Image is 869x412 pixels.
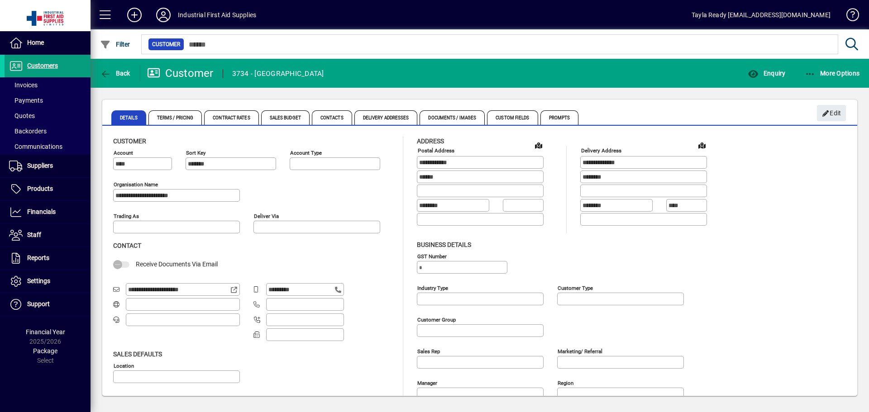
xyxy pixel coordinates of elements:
[27,254,49,261] span: Reports
[540,110,579,125] span: Prompts
[186,150,205,156] mat-label: Sort key
[5,201,91,223] a: Financials
[487,110,538,125] span: Custom Fields
[5,77,91,93] a: Invoices
[120,7,149,23] button: Add
[417,348,440,354] mat-label: Sales rep
[261,110,310,125] span: Sales Budget
[26,328,65,336] span: Financial Year
[113,137,146,145] span: Customer
[254,213,279,219] mat-label: Deliver via
[113,350,162,358] span: Sales defaults
[817,105,846,121] button: Edit
[27,162,53,169] span: Suppliers
[558,379,573,386] mat-label: Region
[33,347,57,355] span: Package
[98,36,133,52] button: Filter
[354,110,418,125] span: Delivery Addresses
[5,139,91,154] a: Communications
[27,39,44,46] span: Home
[417,253,447,259] mat-label: GST Number
[148,110,202,125] span: Terms / Pricing
[417,379,437,386] mat-label: Manager
[152,40,180,49] span: Customer
[114,150,133,156] mat-label: Account
[695,138,709,152] a: View on map
[91,65,140,81] app-page-header-button: Back
[100,41,130,48] span: Filter
[802,65,862,81] button: More Options
[558,348,602,354] mat-label: Marketing/ Referral
[232,66,324,81] div: 3734 - [GEOGRAPHIC_DATA]
[5,178,91,200] a: Products
[5,108,91,123] a: Quotes
[290,150,322,156] mat-label: Account Type
[692,8,831,22] div: Tayla Ready [EMAIL_ADDRESS][DOMAIN_NAME]
[113,242,141,249] span: Contact
[5,155,91,177] a: Suppliers
[9,97,43,104] span: Payments
[5,270,91,293] a: Settings
[136,260,218,268] span: Receive Documents Via Email
[9,143,62,150] span: Communications
[204,110,258,125] span: Contract Rates
[114,362,134,369] mat-label: Location
[417,137,444,145] span: Address
[558,284,593,291] mat-label: Customer type
[178,8,256,22] div: Industrial First Aid Supplies
[840,2,858,31] a: Knowledge Base
[531,138,546,152] a: View on map
[9,128,47,135] span: Backorders
[822,106,841,121] span: Edit
[5,293,91,316] a: Support
[114,181,158,188] mat-label: Organisation name
[149,7,178,23] button: Profile
[27,231,41,238] span: Staff
[27,208,56,215] span: Financials
[417,284,448,291] mat-label: Industry type
[748,70,785,77] span: Enquiry
[745,65,788,81] button: Enquiry
[5,224,91,246] a: Staff
[9,112,35,119] span: Quotes
[27,277,50,284] span: Settings
[312,110,352,125] span: Contacts
[98,65,133,81] button: Back
[805,70,860,77] span: More Options
[5,32,91,54] a: Home
[5,93,91,108] a: Payments
[147,66,214,81] div: Customer
[114,213,139,219] mat-label: Trading as
[100,70,130,77] span: Back
[417,241,471,248] span: Business details
[27,185,53,192] span: Products
[27,62,58,69] span: Customers
[5,123,91,139] a: Backorders
[417,316,456,322] mat-label: Customer group
[5,247,91,270] a: Reports
[9,81,38,89] span: Invoices
[27,300,50,308] span: Support
[111,110,146,125] span: Details
[420,110,485,125] span: Documents / Images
